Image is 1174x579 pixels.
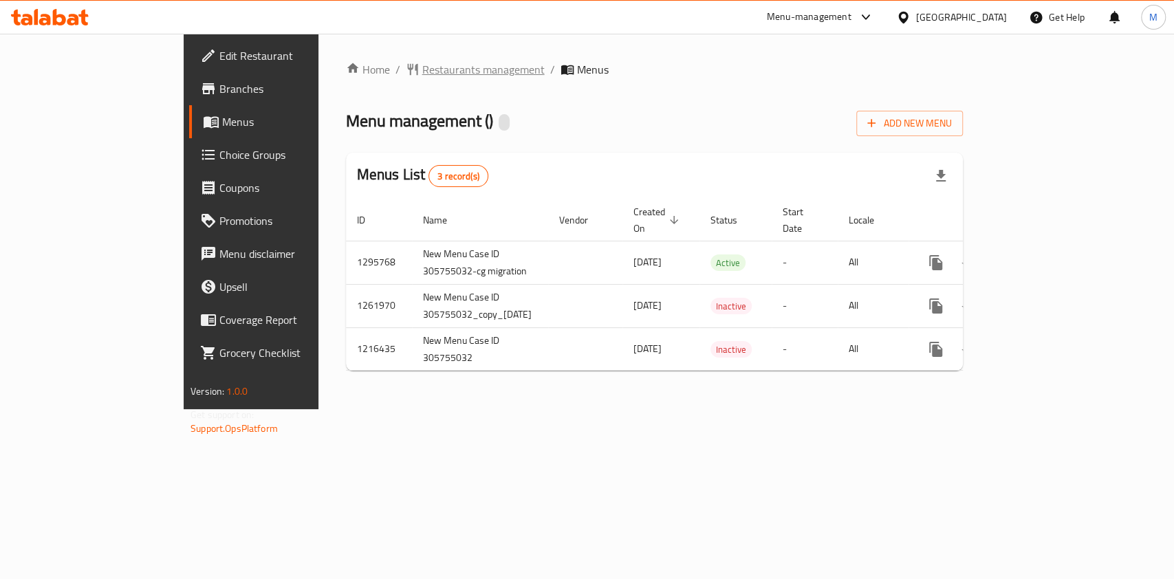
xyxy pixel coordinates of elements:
[953,246,986,279] button: Change Status
[710,212,755,228] span: Status
[357,164,488,187] h2: Menus List
[867,115,952,132] span: Add New Menu
[412,327,548,371] td: New Menu Case ID 305755032
[849,212,892,228] span: Locale
[423,212,465,228] span: Name
[189,72,380,105] a: Branches
[219,245,369,262] span: Menu disclaimer
[633,204,683,237] span: Created On
[633,253,662,271] span: [DATE]
[428,165,488,187] div: Total records count
[189,303,380,336] a: Coverage Report
[920,246,953,279] button: more
[395,61,400,78] li: /
[406,61,545,78] a: Restaurants management
[219,345,369,361] span: Grocery Checklist
[219,212,369,229] span: Promotions
[953,333,986,366] button: Change Status
[189,336,380,369] a: Grocery Checklist
[710,254,746,271] div: Active
[710,341,752,358] div: Inactive
[346,105,493,136] span: Menu management ( )
[772,327,838,371] td: -
[219,47,369,64] span: Edit Restaurant
[920,289,953,323] button: more
[920,333,953,366] button: more
[909,199,1063,241] th: Actions
[633,296,662,314] span: [DATE]
[189,105,380,138] a: Menus
[924,160,957,193] div: Export file
[710,298,752,314] span: Inactive
[222,113,369,130] span: Menus
[710,255,746,271] span: Active
[226,382,248,400] span: 1.0.0
[772,284,838,327] td: -
[219,80,369,97] span: Branches
[189,204,380,237] a: Promotions
[710,342,752,358] span: Inactive
[189,138,380,171] a: Choice Groups
[189,39,380,72] a: Edit Restaurant
[429,170,488,183] span: 3 record(s)
[422,61,545,78] span: Restaurants management
[856,111,963,136] button: Add New Menu
[346,61,963,78] nav: breadcrumb
[953,289,986,323] button: Change Status
[412,284,548,327] td: New Menu Case ID 305755032_copy_[DATE]
[357,212,383,228] span: ID
[219,146,369,163] span: Choice Groups
[767,9,851,25] div: Menu-management
[189,237,380,270] a: Menu disclaimer
[412,241,548,284] td: New Menu Case ID 305755032-cg migration
[633,340,662,358] span: [DATE]
[191,419,278,437] a: Support.OpsPlatform
[916,10,1007,25] div: [GEOGRAPHIC_DATA]
[783,204,821,237] span: Start Date
[191,382,224,400] span: Version:
[772,241,838,284] td: -
[189,270,380,303] a: Upsell
[346,199,1063,371] table: enhanced table
[219,179,369,196] span: Coupons
[189,171,380,204] a: Coupons
[1149,10,1157,25] span: M
[559,212,606,228] span: Vendor
[838,284,909,327] td: All
[219,312,369,328] span: Coverage Report
[838,241,909,284] td: All
[191,406,254,424] span: Get support on:
[577,61,609,78] span: Menus
[838,327,909,371] td: All
[550,61,555,78] li: /
[219,278,369,295] span: Upsell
